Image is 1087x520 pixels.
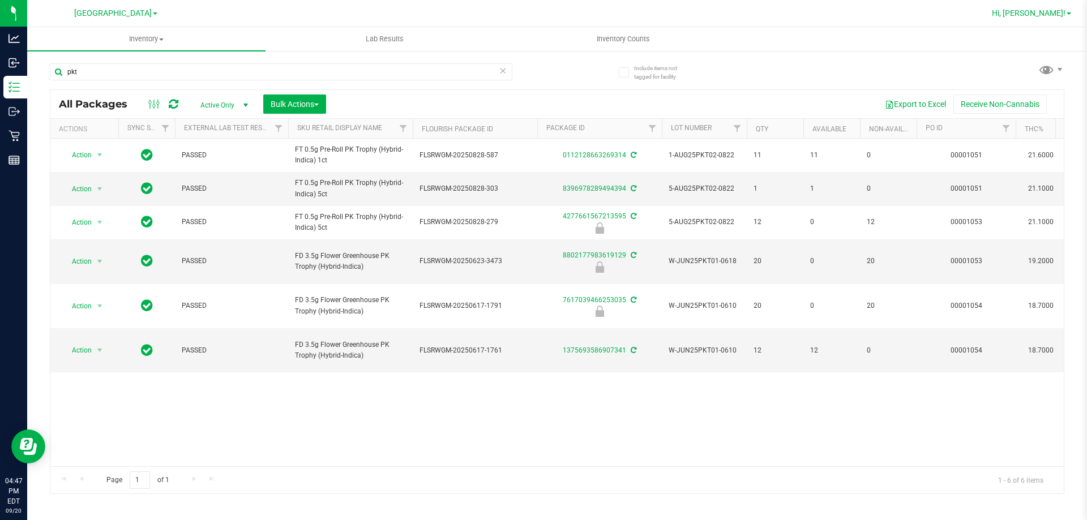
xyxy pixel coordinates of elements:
span: 0 [867,183,910,194]
span: 1-AUG25PKT02-0822 [669,150,740,161]
span: 20 [754,300,797,311]
input: Search Package ID, Item Name, SKU, Lot or Part Number... [50,63,512,80]
inline-svg: Inventory [8,81,20,93]
inline-svg: Retail [8,130,20,141]
span: 0 [810,300,853,311]
span: Sync from Compliance System [629,346,636,354]
span: 12 [810,345,853,356]
span: W-JUN25PKT01-0610 [669,300,740,311]
span: Clear [499,63,507,78]
span: Sync from Compliance System [629,251,636,259]
span: 1 - 6 of 6 items [989,471,1052,488]
span: select [93,214,107,230]
a: Available [812,125,846,133]
a: 00001053 [951,257,982,265]
span: FLSRWGM-20250828-279 [420,217,530,227]
span: FT 0.5g Pre-Roll PK Trophy (Hybrid-Indica) 1ct [295,144,406,166]
span: In Sync [141,214,153,230]
a: Filter [728,119,747,138]
span: Sync from Compliance System [629,151,636,159]
span: PASSED [182,150,281,161]
a: Filter [269,119,288,138]
span: W-JUN25PKT01-0618 [669,256,740,267]
span: 11 [810,150,853,161]
span: FT 0.5g Pre-Roll PK Trophy (Hybrid-Indica) 5ct [295,178,406,199]
span: select [93,298,107,314]
span: In Sync [141,181,153,196]
span: FLSRWGM-20250617-1791 [420,300,530,311]
span: FLSRWGM-20250828-303 [420,183,530,194]
span: 21.6000 [1022,147,1059,164]
a: 8802177983619129 [563,251,626,259]
span: Action [62,342,92,358]
span: 5-AUG25PKT02-0822 [669,217,740,227]
inline-svg: Reports [8,154,20,166]
span: PASSED [182,217,281,227]
span: Action [62,214,92,230]
p: 09/20 [5,506,22,515]
a: THC% [1025,125,1043,133]
span: 12 [754,345,797,356]
a: Lot Number [671,124,712,132]
span: select [93,253,107,269]
span: Lab Results [350,34,419,44]
span: Sync from Compliance System [629,212,636,220]
a: Sync Status [127,124,171,132]
span: Page of 1 [97,471,178,489]
a: Qty [756,125,768,133]
a: Filter [997,119,1016,138]
a: Lab Results [266,27,504,51]
span: In Sync [141,147,153,163]
span: FLSRWGM-20250617-1761 [420,345,530,356]
span: 0 [810,217,853,227]
span: 11 [754,150,797,161]
a: External Lab Test Result [184,124,273,132]
span: 21.1000 [1022,214,1059,230]
span: 0 [867,345,910,356]
span: 20 [754,256,797,267]
a: PO ID [926,124,943,132]
a: 0112128663269314 [563,151,626,159]
span: Action [62,147,92,163]
a: Sku Retail Display Name [297,124,382,132]
inline-svg: Outbound [8,106,20,117]
span: 1 [754,183,797,194]
span: PASSED [182,300,281,311]
span: 20 [867,256,910,267]
button: Receive Non-Cannabis [953,94,1047,114]
a: 00001051 [951,151,982,159]
span: FT 0.5g Pre-Roll PK Trophy (Hybrid-Indica) 5ct [295,212,406,233]
span: PASSED [182,345,281,356]
span: FD 3.5g Flower Greenhouse PK Trophy (Hybrid-Indica) [295,295,406,316]
a: Inventory [27,27,266,51]
span: Action [62,298,92,314]
span: All Packages [59,98,139,110]
span: FD 3.5g Flower Greenhouse PK Trophy (Hybrid-Indica) [295,339,406,361]
button: Bulk Actions [263,94,326,114]
span: Hi, [PERSON_NAME]! [992,8,1065,18]
span: 19.2000 [1022,253,1059,269]
span: FLSRWGM-20250828-587 [420,150,530,161]
span: [GEOGRAPHIC_DATA] [74,8,152,18]
div: Newly Received [536,222,664,234]
span: 21.1000 [1022,181,1059,197]
a: 1375693586907341 [563,346,626,354]
span: 0 [810,256,853,267]
a: Flourish Package ID [422,125,493,133]
a: 8396978289494394 [563,184,626,192]
span: Inventory [27,34,266,44]
div: Newly Received [536,261,664,273]
span: select [93,147,107,163]
span: PASSED [182,256,281,267]
button: Export to Excel [878,94,953,114]
span: PASSED [182,183,281,194]
span: FD 3.5g Flower Greenhouse PK Trophy (Hybrid-Indica) [295,251,406,272]
inline-svg: Inbound [8,57,20,68]
span: 20 [867,300,910,311]
a: 00001051 [951,184,982,192]
span: Action [62,181,92,197]
a: Inventory Counts [504,27,742,51]
input: 1 [130,471,150,489]
div: Newly Received [536,306,664,317]
a: Filter [643,119,662,138]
